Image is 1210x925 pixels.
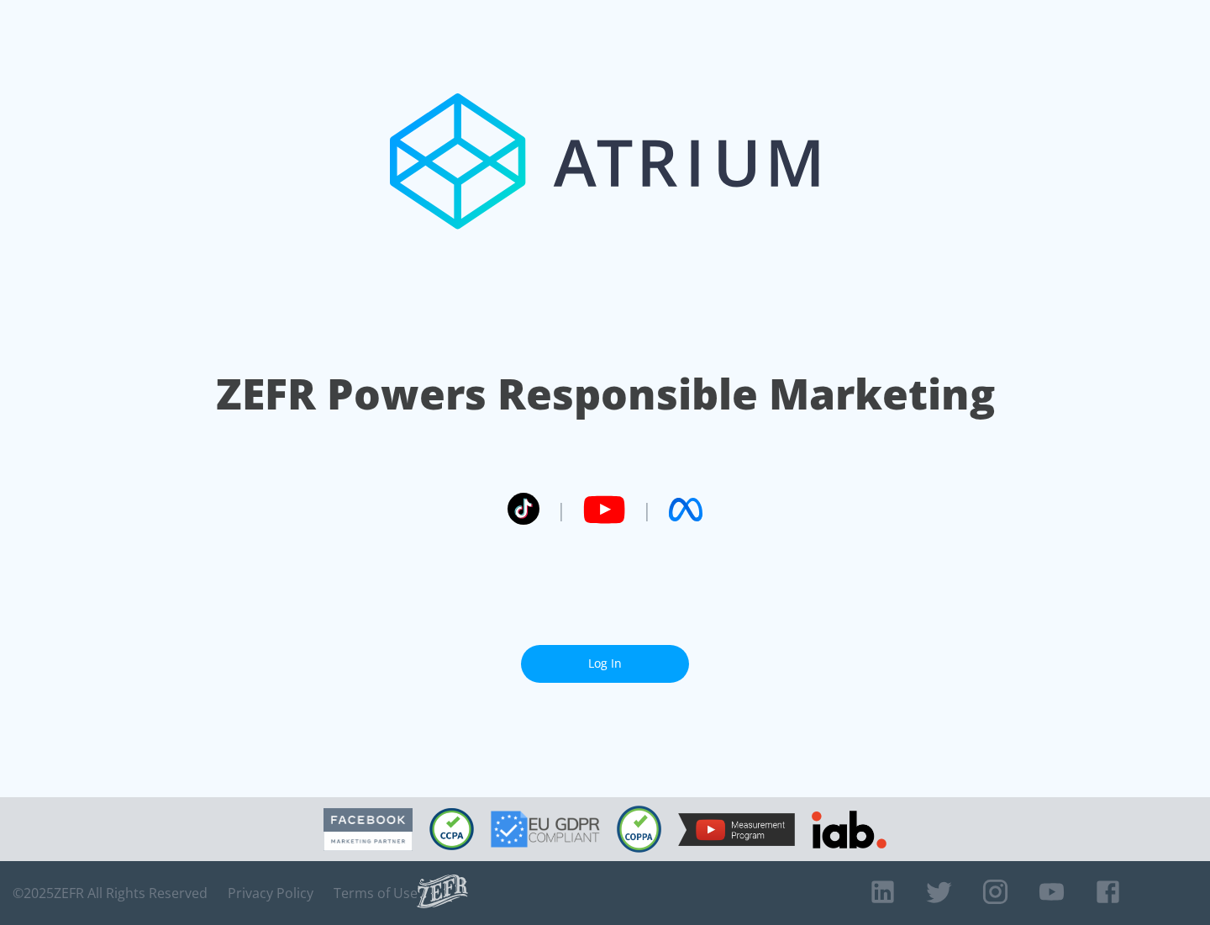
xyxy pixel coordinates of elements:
span: | [556,497,566,522]
img: IAB [812,811,886,848]
span: | [642,497,652,522]
img: Facebook Marketing Partner [324,808,413,851]
img: YouTube Measurement Program [678,813,795,846]
a: Terms of Use [334,885,418,901]
a: Log In [521,645,689,683]
span: © 2025 ZEFR All Rights Reserved [13,885,208,901]
a: Privacy Policy [228,885,313,901]
img: GDPR Compliant [491,811,600,848]
img: COPPA Compliant [617,806,661,853]
img: CCPA Compliant [429,808,474,850]
h1: ZEFR Powers Responsible Marketing [216,365,995,423]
